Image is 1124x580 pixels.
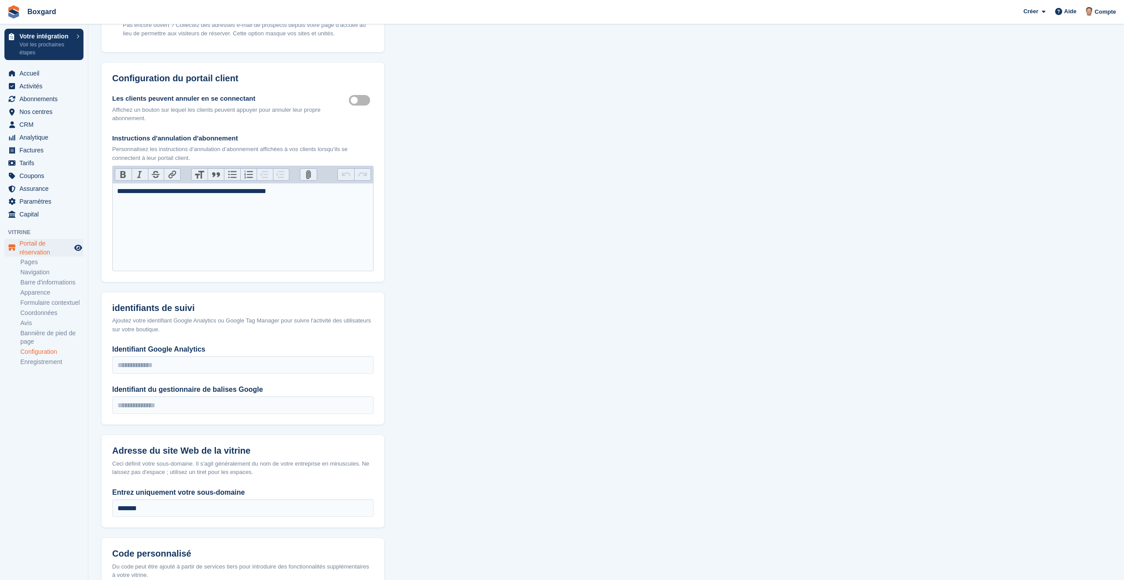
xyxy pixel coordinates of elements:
[354,169,371,180] button: Redo
[112,344,374,355] label: Identifiant Google Analytics
[192,169,208,180] button: Heading
[112,73,374,83] h2: Configuration du portail client
[20,319,83,327] a: Avis
[20,258,83,266] a: Pages
[1064,7,1076,16] span: Aide
[4,170,83,182] a: menu
[240,169,257,180] button: Numbers
[112,549,374,559] h2: Code personnalisé
[300,169,317,180] button: Attach Files
[112,133,374,144] div: Instructions d'annulation d'abonnement
[19,80,72,92] span: Activités
[112,303,374,313] h2: identifiants de suivi
[19,157,72,169] span: Tarifs
[112,459,374,477] div: Ceci définit votre sous-domaine. Il s'agit généralement du nom de votre entreprise en minuscules....
[7,5,20,19] img: stora-icon-8386f47178a22dfd0bd8f6a31ec36ba5ce8667c1dd55bd0f319d3a0aa187defe.svg
[4,157,83,169] a: menu
[4,131,83,144] a: menu
[4,182,83,195] a: menu
[19,195,72,208] span: Paramètres
[20,288,83,297] a: Apparence
[132,169,148,180] button: Italic
[1023,7,1038,16] span: Créer
[1095,8,1116,16] span: Compte
[112,316,374,334] div: Ajoutez votre identifiant Google Analytics ou Google Tag Manager pour suivre l'activité des utili...
[20,309,83,317] a: Coordonnées
[19,170,72,182] span: Coupons
[4,29,83,60] a: Votre intégration Voir les prochaines étapes
[112,384,374,395] label: Identifiant du gestionnaire de balises Google
[20,329,83,346] a: Bannière de pied de page
[273,169,289,180] button: Increase Level
[4,144,83,156] a: menu
[208,169,224,180] button: Quote
[19,93,72,105] span: Abonnements
[24,4,60,19] a: Boxgard
[1085,7,1094,16] img: Alban Mackay
[4,118,83,131] a: menu
[257,169,273,180] button: Decrease Level
[112,446,374,456] h2: Adresse du site Web de la vitrine
[19,41,72,57] p: Voir les prochaines étapes
[19,33,72,39] p: Votre intégration
[19,182,72,195] span: Assurance
[112,145,374,162] div: Personnalisez les instructions d’annulation d’abonnement affichées à vos clients lorsqu’ils se co...
[19,239,72,257] span: Portail de réservation
[4,67,83,80] a: menu
[4,80,83,92] a: menu
[73,243,83,253] a: Boutique d'aperçu
[19,67,72,80] span: Accueil
[112,106,349,123] div: Affichez un bouton sur lequel les clients peuvent appuyer pour annuler leur propre abonnement.
[112,562,374,580] div: Du code peut être ajouté à partir de services tiers pour introduire des fonctionnalités supplémen...
[338,169,354,180] button: Undo
[4,195,83,208] a: menu
[20,268,83,277] a: Navigation
[20,278,83,287] a: Barre d'informations
[19,208,72,220] span: Capital
[4,208,83,220] a: menu
[349,100,374,101] label: Customer self cancellable
[20,358,83,366] a: Enregistrement
[19,144,72,156] span: Factures
[112,487,374,498] label: Entrez uniquement votre sous-domaine
[123,21,374,38] p: Pas encore ouvert ? Collectez des adresses e-mail de prospects depuis votre page d'accueil au lie...
[164,169,180,180] button: Link
[8,228,88,237] span: Vitrine
[148,169,164,180] button: Strikethrough
[20,348,83,356] a: Configuration
[19,118,72,131] span: CRM
[4,93,83,105] a: menu
[19,106,72,118] span: Nos centres
[4,106,83,118] a: menu
[4,239,83,257] a: menu
[115,169,132,180] button: Bold
[224,169,240,180] button: Bullets
[19,131,72,144] span: Analytique
[20,299,83,307] a: Formulaire contextuel
[112,94,349,104] div: Les clients peuvent annuler en se connectant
